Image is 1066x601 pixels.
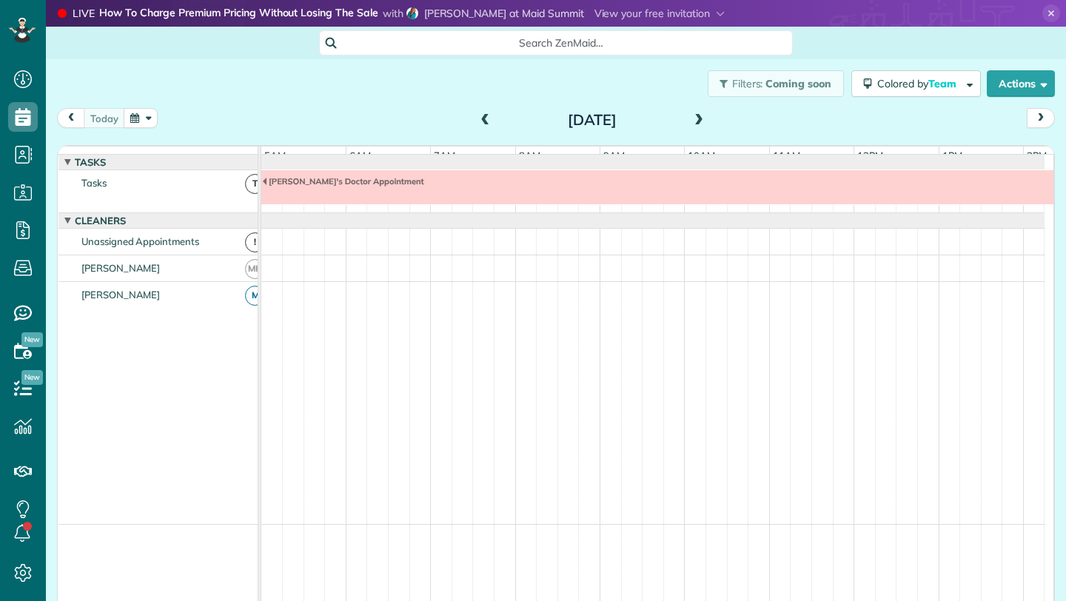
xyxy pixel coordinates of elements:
[21,370,43,385] span: New
[84,108,125,128] button: today
[987,70,1055,97] button: Actions
[245,232,265,252] span: !
[424,7,584,20] span: [PERSON_NAME] at Maid Summit
[346,150,374,161] span: 6am
[732,77,763,90] span: Filters:
[500,112,685,128] h2: [DATE]
[21,332,43,347] span: New
[72,215,129,226] span: Cleaners
[516,150,543,161] span: 8am
[78,235,202,247] span: Unassigned Appointments
[685,150,718,161] span: 10am
[406,7,418,19] img: debbie-sardone-2fdb8baf8bf9b966c4afe4022d95edca04a15f6fa89c0b1664110d9635919661.jpg
[1027,108,1055,128] button: next
[78,289,164,300] span: [PERSON_NAME]
[57,108,85,128] button: prev
[78,177,110,189] span: Tasks
[851,70,981,97] button: Colored byTeam
[877,77,962,90] span: Colored by
[770,150,803,161] span: 11am
[78,262,164,274] span: [PERSON_NAME]
[765,77,832,90] span: Coming soon
[939,150,965,161] span: 1pm
[431,150,458,161] span: 7am
[261,150,289,161] span: 5am
[928,77,959,90] span: Team
[245,259,265,279] span: MH
[72,156,109,168] span: Tasks
[383,7,403,20] span: with
[245,286,265,306] span: M
[854,150,886,161] span: 12pm
[245,174,265,194] span: T
[1024,150,1050,161] span: 2pm
[600,150,628,161] span: 9am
